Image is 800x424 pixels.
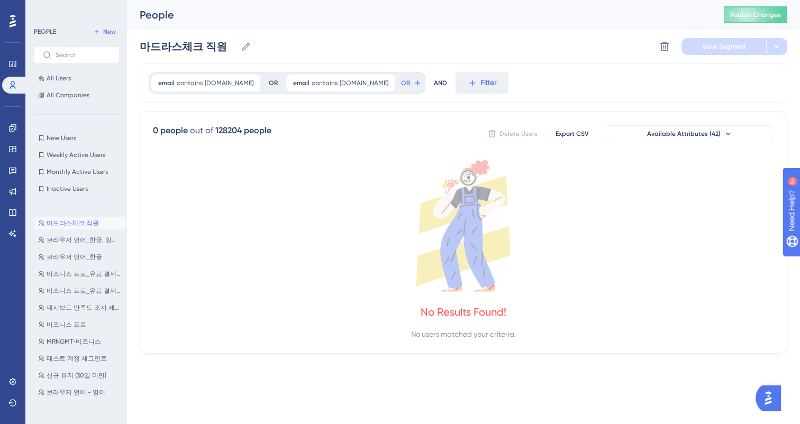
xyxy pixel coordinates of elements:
[34,284,126,297] button: 비즈니스 프로_유료 결제자_회사관리자만_신규 유저
[34,217,126,229] button: 마드라스체크 직원
[312,79,338,87] span: contains
[456,72,508,94] button: Filter
[730,11,781,19] span: Publish Changes
[47,270,122,278] span: 비즈니스 프로_유료 결제자_회사관리자만_기존 유저
[47,168,108,176] span: Monthly Active Users
[140,7,697,22] div: People
[434,72,447,94] div: AND
[25,3,66,15] span: Need Help?
[72,5,78,14] div: 9+
[269,79,278,87] div: OR
[34,132,120,144] button: New Users
[34,352,126,365] button: 테스트 계정 세그먼트
[47,74,71,82] span: All Users
[47,219,99,227] span: 마드라스체크 직원
[480,77,497,89] span: Filter
[153,124,188,137] div: 0 people
[140,39,237,54] input: Segment Name
[47,320,86,329] span: 비즈니스 프로
[401,79,410,87] span: OR
[103,27,116,36] span: New
[34,369,126,382] button: 신규 유저 (30일 미만)
[205,79,253,87] span: [DOMAIN_NAME]
[215,124,271,137] div: 128204 people
[34,335,126,348] button: MRNGMT-비즈니스
[34,165,120,178] button: Monthly Active Users
[47,253,102,261] span: 브라우저 언어_한글
[486,125,539,142] button: Delete Users
[546,125,598,142] button: Export CSV
[499,130,538,138] span: Delete Users
[56,51,111,59] input: Search
[703,42,746,51] span: Save Segment
[47,91,89,99] span: All Companies
[34,149,120,161] button: Weekly Active Users
[47,371,106,380] span: 신규 유저 (30일 미만)
[47,185,88,193] span: Inactive Users
[47,287,122,295] span: 비즈니스 프로_유료 결제자_회사관리자만_신규 유저
[47,354,107,363] span: 테스트 계정 세그먼트
[605,125,774,142] button: Available Attributes (42)
[681,38,766,55] button: Save Segment
[34,27,56,36] div: PEOPLE
[158,79,175,87] span: email
[34,251,126,263] button: 브라우저 언어_한글
[399,75,423,91] button: OR
[421,305,506,319] div: No Results Found!
[411,328,516,340] div: No users matched your criteria.
[90,25,120,38] button: New
[34,182,120,195] button: Inactive Users
[34,268,126,280] button: 비즈니스 프로_유료 결제자_회사관리자만_기존 유저
[34,234,126,246] button: 브라우저 언어_한글, 일본어, 베트남어 외
[190,124,213,137] div: out of
[47,236,122,244] span: 브라우저 언어_한글, 일본어, 베트남어 외
[647,130,721,138] span: Available Attributes (42)
[47,388,105,397] span: 브라우저 언어 - 영어
[177,79,203,87] span: contains
[47,337,101,346] span: MRNGMT-비즈니스
[293,79,310,87] span: email
[34,301,126,314] button: 대시보드 만족도 조사 세그먼트
[47,134,76,142] span: New Users
[756,382,787,414] iframe: UserGuiding AI Assistant Launcher
[34,72,120,85] button: All Users
[34,89,120,102] button: All Companies
[556,130,589,138] span: Export CSV
[34,386,126,399] button: 브라우저 언어 - 영어
[34,318,126,331] button: 비즈니스 프로
[47,151,105,159] span: Weekly Active Users
[340,79,388,87] span: [DOMAIN_NAME]
[724,6,787,23] button: Publish Changes
[47,303,122,312] span: 대시보드 만족도 조사 세그먼트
